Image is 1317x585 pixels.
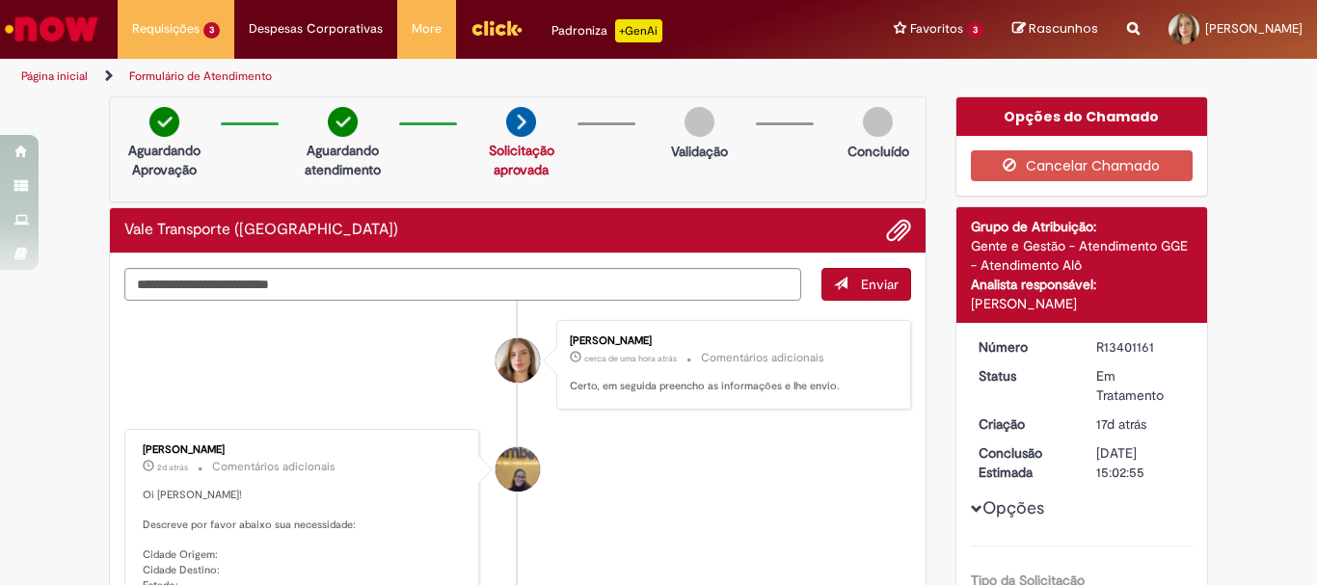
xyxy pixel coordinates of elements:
[971,217,1194,236] div: Grupo de Atribuição:
[685,107,714,137] img: img-circle-grey.png
[1096,337,1186,357] div: R13401161
[971,150,1194,181] button: Cancelar Chamado
[124,222,398,239] h2: Vale Transporte (VT) Histórico de tíquete
[570,379,891,394] p: Certo, em seguida preencho as informações e lhe envio.
[1096,414,1186,434] div: 12/08/2025 08:55:20
[570,335,891,347] div: [PERSON_NAME]
[129,68,272,84] a: Formulário de Atendimento
[506,107,536,137] img: arrow-next.png
[470,13,523,42] img: click_logo_yellow_360x200.png
[489,142,554,178] a: Solicitação aprovada
[132,19,200,39] span: Requisições
[967,22,983,39] span: 3
[701,350,824,366] small: Comentários adicionais
[615,19,662,42] p: +GenAi
[2,10,101,48] img: ServiceNow
[14,59,864,94] ul: Trilhas de página
[1012,20,1098,39] a: Rascunhos
[971,294,1194,313] div: [PERSON_NAME]
[412,19,442,39] span: More
[1096,443,1186,482] div: [DATE] 15:02:55
[971,275,1194,294] div: Analista responsável:
[584,353,677,364] time: 28/08/2025 08:30:23
[964,366,1083,386] dt: Status
[328,107,358,137] img: check-circle-green.png
[910,19,963,39] span: Favoritos
[1096,415,1146,433] span: 17d atrás
[157,462,188,473] time: 26/08/2025 13:23:40
[149,107,179,137] img: check-circle-green.png
[971,236,1194,275] div: Gente e Gestão - Atendimento GGE - Atendimento Alô
[118,141,211,179] p: Aguardando Aprovação
[821,268,911,301] button: Enviar
[964,443,1083,482] dt: Conclusão Estimada
[124,268,801,301] textarea: Digite sua mensagem aqui...
[1029,19,1098,38] span: Rascunhos
[1096,415,1146,433] time: 12/08/2025 08:55:20
[863,107,893,137] img: img-circle-grey.png
[551,19,662,42] div: Padroniza
[249,19,383,39] span: Despesas Corporativas
[143,444,464,456] div: [PERSON_NAME]
[496,447,540,492] div: Amanda De Campos Gomes Do Nascimento
[21,68,88,84] a: Página inicial
[861,276,899,293] span: Enviar
[964,337,1083,357] dt: Número
[1205,20,1303,37] span: [PERSON_NAME]
[886,218,911,243] button: Adicionar anexos
[584,353,677,364] span: cerca de uma hora atrás
[964,414,1083,434] dt: Criação
[496,338,540,383] div: Sofia Hartwig Beilfuss
[296,141,390,179] p: Aguardando atendimento
[847,142,909,161] p: Concluído
[212,459,336,475] small: Comentários adicionais
[671,142,728,161] p: Validação
[203,22,220,39] span: 3
[157,462,188,473] span: 2d atrás
[956,97,1208,136] div: Opções do Chamado
[1096,366,1186,405] div: Em Tratamento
